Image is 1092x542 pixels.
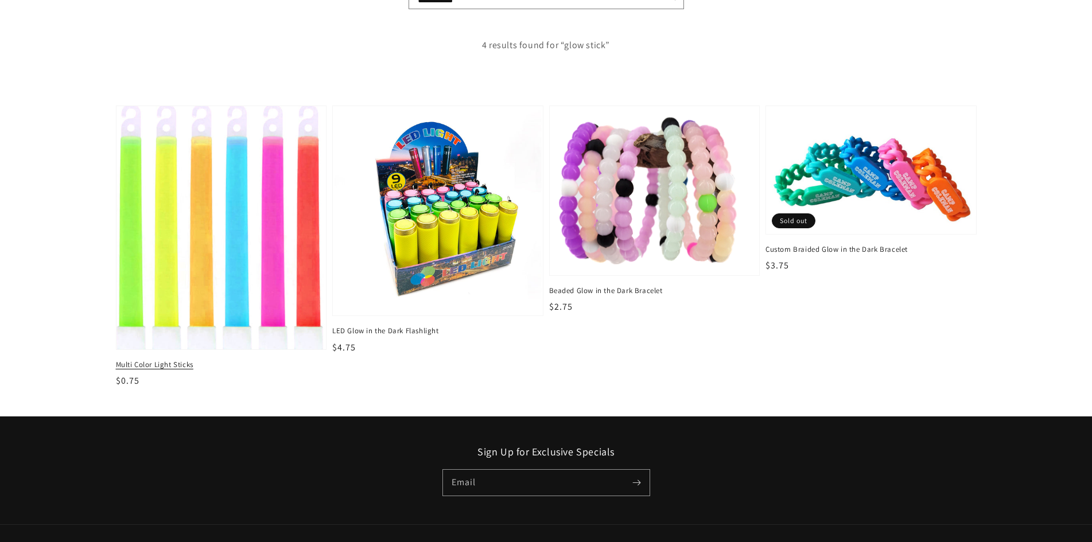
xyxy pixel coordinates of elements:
[333,106,543,316] img: LED Glow in the Dark Flashlight
[550,106,760,275] img: Beaded Glow in the Dark Bracelet
[624,470,650,495] button: Subscribe
[549,106,760,314] a: Beaded Glow in the Dark Bracelet Beaded Glow in the Dark Bracelet $2.75
[765,106,977,273] a: Custom Braided Glow in the Dark Bracelet Custom Braided Glow in the Dark Bracelet $3.75
[549,286,760,296] span: Beaded Glow in the Dark Bracelet
[549,301,573,313] span: $2.75
[765,259,789,271] span: $3.75
[116,360,327,370] span: Multi Color Light Sticks
[113,103,329,353] img: Multi Color Light Sticks
[332,326,543,336] span: LED Glow in the Dark Flashlight
[116,375,139,387] span: $0.75
[332,106,543,354] a: LED Glow in the Dark Flashlight LED Glow in the Dark Flashlight $4.75
[766,106,976,234] img: Custom Braided Glow in the Dark Bracelet
[332,341,356,353] span: $4.75
[116,445,977,458] h2: Sign Up for Exclusive Specials
[116,37,977,54] p: 4 results found for “glow stick”
[116,106,327,388] a: Multi Color Light Sticks Multi Color Light Sticks $0.75
[765,244,977,255] span: Custom Braided Glow in the Dark Bracelet
[772,213,815,228] span: Sold out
